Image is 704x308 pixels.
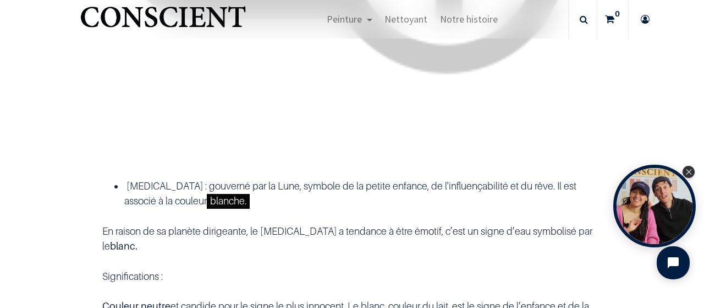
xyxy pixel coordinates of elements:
div: Open Tolstoy widget [613,165,696,247]
p: [MEDICAL_DATA] : gouverné par la Lune, symbole de la petite enfance, de l'influençabilité et du r... [124,179,602,208]
p: En raison de sa planète dirigeante, le [MEDICAL_DATA] a tendance à être émotif, c’est un signe d’... [102,224,602,253]
sup: 0 [612,8,623,19]
span: Nettoyant [384,13,427,25]
font: blanche. [207,194,250,209]
div: Tolstoy bubble widget [613,165,696,247]
span: Notre histoire [440,13,498,25]
div: Close Tolstoy widget [683,166,695,178]
iframe: Tidio Chat [647,237,699,289]
div: Open Tolstoy [613,165,696,247]
p: Significations : [102,269,602,284]
b: blanc. [110,240,137,252]
span: Peinture [327,13,362,25]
